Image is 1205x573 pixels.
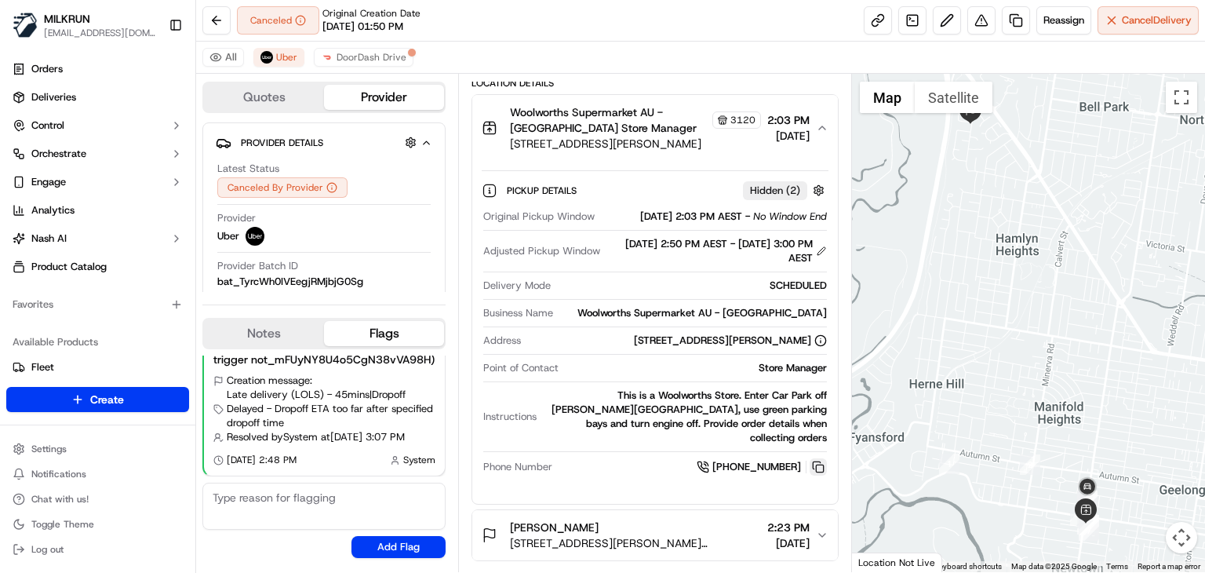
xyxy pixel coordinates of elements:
button: Toggle Theme [6,513,189,535]
button: Notifications [6,463,189,485]
span: DoorDash Drive [337,51,406,64]
div: [STREET_ADDRESS][PERSON_NAME] [634,334,827,348]
span: Cancel Delivery [1122,13,1192,27]
span: Control [31,119,64,133]
span: Deliveries [31,90,76,104]
span: - [745,210,750,224]
button: Provider Details [216,130,432,155]
span: Fleet [31,360,54,374]
span: Toggle Theme [31,518,94,531]
span: Address [483,334,521,348]
span: Nash AI [31,232,67,246]
button: Chat with us! [6,488,189,510]
span: [DATE] 2:48 PM [227,454,297,466]
button: MILKRUNMILKRUN[EMAIL_ADDRESS][DOMAIN_NAME] [6,6,162,44]
span: Product Catalog [31,260,107,274]
span: Hidden ( 2 ) [750,184,800,198]
span: bat_TyrcWh0IVEegjRMjbjG0Sg [217,275,363,289]
button: Quotes [204,85,324,110]
button: CancelDelivery [1098,6,1199,35]
span: Provider Details [241,137,323,149]
a: Analytics [6,198,189,223]
div: Woolworths Supermarket AU - [GEOGRAPHIC_DATA] Store Manager3120[STREET_ADDRESS][PERSON_NAME]2:03 ... [472,161,838,504]
span: at [DATE] 3:07 PM [321,430,405,444]
span: [PHONE_NUMBER] [712,460,801,474]
span: Point of Contact [483,361,559,375]
div: [DATE] 2:50 PM AEST - [DATE] 3:00 PM AEST [606,237,827,265]
button: Notes [204,321,324,346]
span: Original Creation Date [322,7,420,20]
span: Instructions [483,410,537,424]
span: Provider Batch ID [217,259,298,273]
img: uber-new-logo.jpeg [260,51,273,64]
span: Pickup Details [507,184,580,197]
button: Nash AI [6,226,189,251]
div: 3 [1070,505,1090,526]
div: Favorites [6,292,189,317]
span: Woolworths Supermarket AU - [GEOGRAPHIC_DATA] Store Manager [510,104,709,136]
span: Uber [217,229,239,243]
span: Latest Status [217,162,279,176]
span: [DATE] [767,535,810,551]
a: Terms (opens in new tab) [1106,562,1128,571]
button: Orchestrate [6,141,189,166]
div: 1 [939,454,959,474]
span: Uber [276,51,297,64]
span: No Window End [753,210,827,224]
button: Keyboard shortcuts [934,561,1002,572]
span: Orchestrate [31,147,86,161]
div: 7 [1079,520,1099,541]
img: doordash_logo_v2.png [321,51,333,64]
button: [EMAIL_ADDRESS][DOMAIN_NAME] [44,27,156,39]
span: 3120 [730,114,755,126]
button: Reassign [1036,6,1091,35]
img: MILKRUN [13,13,38,38]
button: Canceled [237,6,319,35]
a: Open this area in Google Maps (opens a new window) [856,552,908,572]
button: Add Flag [351,536,446,558]
span: Settings [31,443,67,455]
button: Uber [253,48,304,67]
button: Show street map [860,82,915,113]
button: [PERSON_NAME][STREET_ADDRESS][PERSON_NAME][PERSON_NAME]2:23 PM[DATE] [472,510,838,560]
span: Resolved by System [227,430,318,444]
span: Create [90,392,124,407]
div: 2 [1020,454,1040,475]
span: Chat with us! [31,493,89,505]
span: [DATE] 2:03 PM AEST [640,210,742,224]
div: This is a Woolworths Store. Enter Car Park off [PERSON_NAME][GEOGRAPHIC_DATA], use green parking ... [543,389,827,445]
button: Provider [324,85,444,110]
div: 6 [1079,515,1099,535]
span: Late delivery (LOLS) - 45mins | Dropoff Delayed - Dropoff ETA too far after specified dropoff time [227,388,435,430]
button: Control [6,113,189,138]
span: 2:23 PM [767,520,810,535]
div: SCHEDULED [557,279,827,293]
button: Toggle fullscreen view [1166,82,1197,113]
span: Analytics [31,203,75,217]
span: Notifications [31,468,86,480]
div: Available Products [6,330,189,355]
button: Log out [6,538,189,560]
img: uber-new-logo.jpeg [246,227,264,246]
span: Adjusted Pickup Window [483,244,600,258]
div: Location Not Live [852,553,942,572]
a: Product Catalog [6,254,189,279]
span: Map data ©2025 Google [1011,562,1097,571]
span: 2:03 PM [767,112,810,128]
button: Hidden (2) [743,181,828,200]
a: Report a map error [1138,562,1200,571]
div: Location Details [471,77,839,89]
button: Fleet [6,355,189,380]
button: MILKRUN [44,11,90,27]
button: Settings [6,438,189,460]
button: All [202,48,244,67]
button: Engage [6,170,189,195]
a: Deliveries [6,85,189,110]
span: System [403,454,435,466]
button: Canceled By Provider [217,177,348,198]
a: Orders [6,57,189,82]
div: Store Manager [565,361,827,375]
button: Create [6,387,189,412]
